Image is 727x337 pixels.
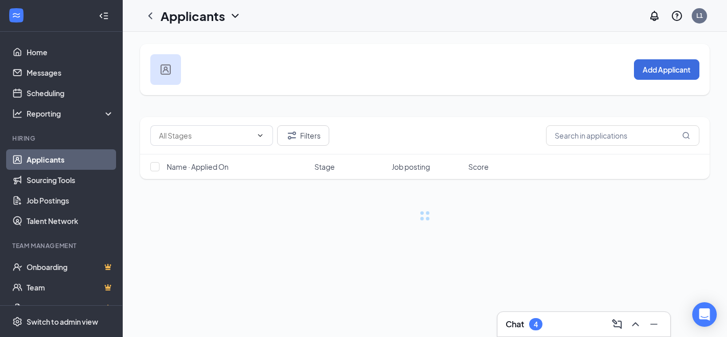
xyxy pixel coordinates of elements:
button: Minimize [646,316,662,332]
a: Scheduling [27,83,114,103]
div: L1 [696,11,703,20]
button: Add Applicant [634,59,699,80]
h1: Applicants [161,7,225,25]
svg: WorkstreamLogo [11,10,21,20]
div: Open Intercom Messenger [692,302,717,327]
div: Hiring [12,134,112,143]
a: Applicants [27,149,114,170]
svg: Minimize [648,318,660,330]
svg: Collapse [99,11,109,21]
a: Sourcing Tools [27,170,114,190]
svg: Notifications [648,10,661,22]
span: Score [468,162,489,172]
img: user icon [161,64,171,75]
span: Stage [314,162,335,172]
a: DocumentsCrown [27,298,114,318]
svg: ChevronUp [629,318,642,330]
a: Job Postings [27,190,114,211]
svg: Settings [12,317,22,327]
svg: QuestionInfo [671,10,683,22]
div: Team Management [12,241,112,250]
div: 4 [534,320,538,329]
svg: ChevronDown [229,10,241,22]
button: Filter Filters [277,125,329,146]
a: Home [27,42,114,62]
input: All Stages [159,130,252,141]
svg: ChevronLeft [144,10,156,22]
span: Job posting [392,162,430,172]
span: Name · Applied On [167,162,229,172]
button: ChevronUp [627,316,644,332]
svg: ComposeMessage [611,318,623,330]
a: Messages [27,62,114,83]
a: TeamCrown [27,277,114,298]
svg: Analysis [12,108,22,119]
h3: Chat [506,319,524,330]
div: Reporting [27,108,115,119]
a: Talent Network [27,211,114,231]
svg: ChevronDown [256,131,264,140]
button: ComposeMessage [609,316,625,332]
div: Switch to admin view [27,317,98,327]
svg: Filter [286,129,298,142]
input: Search in applications [546,125,699,146]
svg: MagnifyingGlass [682,131,690,140]
a: OnboardingCrown [27,257,114,277]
